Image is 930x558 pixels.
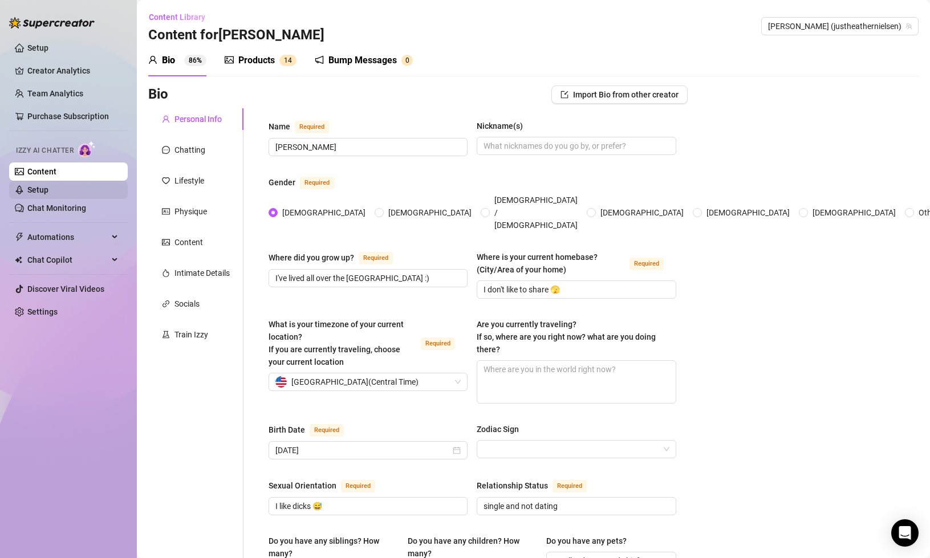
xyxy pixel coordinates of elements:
[546,535,627,547] div: Do you have any pets?
[553,480,587,492] span: Required
[484,283,667,296] input: Where is your current homebase? (City/Area of your home)
[162,238,170,246] span: picture
[315,55,324,64] span: notification
[477,251,676,276] label: Where is your current homebase? (City/Area of your home)
[288,56,292,64] span: 4
[279,55,297,66] sup: 14
[401,55,413,66] sup: 0
[477,423,527,435] label: Zodiac Sign
[269,479,336,492] div: Sexual Orientation
[148,85,168,104] h3: Bio
[27,43,48,52] a: Setup
[275,500,458,512] input: Sexual Orientation
[328,54,397,67] div: Bump Messages
[310,424,344,437] span: Required
[174,328,208,341] div: Train Izzy
[174,113,222,125] div: Personal Info
[768,18,912,35] span: Heather (justheathernielsen)
[477,479,599,492] label: Relationship Status
[278,206,370,219] span: [DEMOGRAPHIC_DATA]
[477,479,548,492] div: Relationship Status
[808,206,900,219] span: [DEMOGRAPHIC_DATA]
[27,112,109,121] a: Purchase Subscription
[269,120,290,133] div: Name
[546,535,635,547] label: Do you have any pets?
[174,144,205,156] div: Chatting
[484,500,667,512] input: Relationship Status
[702,206,794,219] span: [DEMOGRAPHIC_DATA]
[225,55,234,64] span: picture
[162,300,170,308] span: link
[477,120,531,132] label: Nickname(s)
[162,54,175,67] div: Bio
[238,54,275,67] div: Products
[269,320,404,366] span: What is your timezone of your current location? If you are currently traveling, choose your curre...
[27,228,108,246] span: Automations
[162,269,170,277] span: fire
[269,120,342,133] label: Name
[27,89,83,98] a: Team Analytics
[148,55,157,64] span: user
[477,423,519,435] div: Zodiac Sign
[269,251,354,264] div: Where did you grow up?
[27,251,108,269] span: Chat Copilot
[174,236,203,249] div: Content
[269,176,295,189] div: Gender
[27,203,86,213] a: Chat Monitoring
[573,90,679,99] span: Import Bio from other creator
[630,258,664,270] span: Required
[275,444,450,457] input: Birth Date
[174,298,200,310] div: Socials
[184,55,206,66] sup: 86%
[9,17,95,28] img: logo-BBDzfeDw.svg
[269,176,347,189] label: Gender
[27,307,58,316] a: Settings
[484,140,667,152] input: Nickname(s)
[275,272,458,284] input: Where did you grow up?
[27,167,56,176] a: Content
[162,207,170,215] span: idcard
[596,206,688,219] span: [DEMOGRAPHIC_DATA]
[421,337,455,350] span: Required
[27,62,119,80] a: Creator Analytics
[269,423,305,436] div: Birth Date
[27,185,48,194] a: Setup
[162,146,170,154] span: message
[269,423,356,437] label: Birth Date
[300,177,334,189] span: Required
[15,233,24,242] span: thunderbolt
[477,320,656,354] span: Are you currently traveling? If so, where are you right now? what are you doing there?
[561,91,568,99] span: import
[162,177,170,185] span: heart
[174,174,204,187] div: Lifestyle
[490,194,582,231] span: [DEMOGRAPHIC_DATA] / [DEMOGRAPHIC_DATA]
[359,252,393,264] span: Required
[477,251,624,276] div: Where is your current homebase? (City/Area of your home)
[174,267,230,279] div: Intimate Details
[905,23,912,30] span: team
[162,115,170,123] span: user
[477,120,523,132] div: Nickname(s)
[148,8,214,26] button: Content Library
[269,251,405,264] label: Where did you grow up?
[27,284,104,294] a: Discover Viral Videos
[891,519,919,547] div: Open Intercom Messenger
[275,141,458,153] input: Name
[149,13,205,22] span: Content Library
[284,56,288,64] span: 1
[275,376,287,388] img: us
[295,121,329,133] span: Required
[551,85,688,104] button: Import Bio from other creator
[148,26,324,44] h3: Content for [PERSON_NAME]
[15,256,22,264] img: Chat Copilot
[384,206,476,219] span: [DEMOGRAPHIC_DATA]
[174,205,207,218] div: Physique
[16,145,74,156] span: Izzy AI Chatter
[162,331,170,339] span: experiment
[269,479,388,492] label: Sexual Orientation
[291,373,419,390] span: [GEOGRAPHIC_DATA] ( Central Time )
[78,141,96,157] img: AI Chatter
[341,480,375,492] span: Required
